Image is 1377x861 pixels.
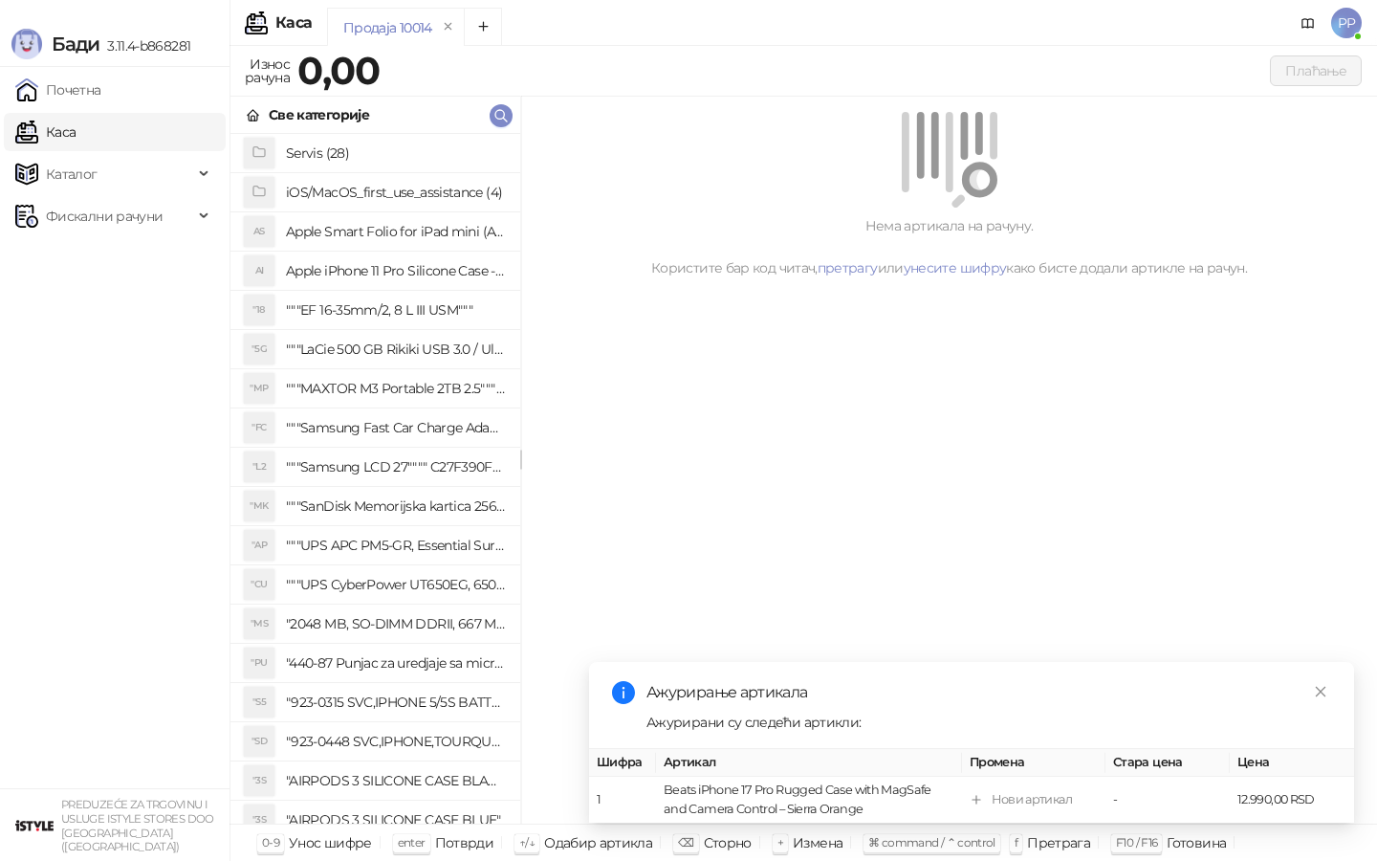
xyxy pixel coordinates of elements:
small: PREDUZEĆE ZA TRGOVINU I USLUGE ISTYLE STORES DOO [GEOGRAPHIC_DATA] ([GEOGRAPHIC_DATA]) [61,798,214,853]
div: Каса [275,15,312,31]
div: Унос шифре [289,830,372,855]
h4: """EF 16-35mm/2, 8 L III USM""" [286,295,505,325]
h4: "923-0315 SVC,IPHONE 5/5S BATTERY REMOVAL TRAY Držač za iPhone sa kojim se otvara display [286,687,505,717]
div: Претрага [1027,830,1090,855]
span: ↑/↓ [519,835,535,850]
a: Документација [1293,8,1323,38]
h4: "AIRPODS 3 SILICONE CASE BLACK" [286,765,505,796]
th: Стара цена [1105,749,1230,777]
h4: """MAXTOR M3 Portable 2TB 2.5"""" crni eksterni hard disk HX-M201TCB/GM""" [286,373,505,404]
div: Одабир артикла [544,830,652,855]
h4: """Samsung Fast Car Charge Adapter, brzi auto punja_, boja crna""" [286,412,505,443]
td: 1 [589,777,656,824]
span: + [777,835,783,850]
div: AI [244,255,274,286]
div: Све категорије [269,104,369,125]
h4: "440-87 Punjac za uredjaje sa micro USB portom 4/1, Stand." [286,648,505,678]
td: 12.990,00 RSD [1230,777,1354,824]
div: "FC [244,412,274,443]
span: Каталог [46,155,98,193]
div: Готовина [1167,830,1226,855]
div: "MS [244,608,274,639]
span: f [1015,835,1017,850]
h4: Apple Smart Folio for iPad mini (A17 Pro) - Sage [286,216,505,247]
div: Потврди [435,830,494,855]
h4: iOS/MacOS_first_use_assistance (4) [286,177,505,208]
h4: """UPS APC PM5-GR, Essential Surge Arrest,5 utic_nica""" [286,530,505,561]
div: "18 [244,295,274,325]
a: Почетна [15,71,101,109]
div: "SD [244,726,274,757]
span: ⌫ [678,835,693,850]
td: - [1105,777,1230,824]
span: F10 / F16 [1116,835,1157,850]
div: "3S [244,765,274,796]
img: 64x64-companyLogo-77b92cf4-9946-4f36-9751-bf7bb5fd2c7d.png [15,806,54,845]
button: remove [436,19,461,35]
div: "MP [244,373,274,404]
div: "5G [244,334,274,364]
th: Артикал [656,749,962,777]
a: Каса [15,113,76,151]
h4: "2048 MB, SO-DIMM DDRII, 667 MHz, Napajanje 1,8 0,1 V, Latencija CL5" [286,608,505,639]
div: Ажурирање артикала [646,681,1331,704]
th: Промена [962,749,1105,777]
span: close [1314,685,1327,698]
div: Измена [793,830,842,855]
h4: "923-0448 SVC,IPHONE,TOURQUE DRIVER KIT .65KGF- CM Šrafciger " [286,726,505,757]
div: "PU [244,648,274,678]
span: ⌘ command / ⌃ control [868,835,995,850]
a: Close [1310,681,1331,702]
h4: """SanDisk Memorijska kartica 256GB microSDXC sa SD adapterom SDSQXA1-256G-GN6MA - Extreme PLUS, ... [286,491,505,521]
h4: """Samsung LCD 27"""" C27F390FHUXEN""" [286,452,505,482]
div: AS [244,216,274,247]
h4: Apple iPhone 11 Pro Silicone Case - Black [286,255,505,286]
div: grid [230,134,520,824]
span: PP [1331,8,1362,38]
div: Продаја 10014 [343,17,432,38]
button: Плаћање [1270,55,1362,86]
th: Цена [1230,749,1354,777]
td: Beats iPhone 17 Pro Rugged Case with MagSafe and Camera Control – Sierra Orange [656,777,962,824]
span: enter [398,835,426,850]
div: Износ рачуна [241,52,294,90]
div: "CU [244,569,274,600]
strong: 0,00 [297,47,380,94]
span: 3.11.4-b868281 [99,37,190,55]
img: Logo [11,29,42,59]
a: претрагу [818,259,878,276]
div: "MK [244,491,274,521]
div: "3S [244,805,274,835]
div: "S5 [244,687,274,717]
span: Фискални рачуни [46,197,163,235]
div: Нема артикала на рачуну. Користите бар код читач, или како бисте додали артикле на рачун. [544,215,1354,278]
span: Бади [52,33,99,55]
h4: """LaCie 500 GB Rikiki USB 3.0 / Ultra Compact & Resistant aluminum / USB 3.0 / 2.5""""""" [286,334,505,364]
button: Add tab [464,8,502,46]
h4: """UPS CyberPower UT650EG, 650VA/360W , line-int., s_uko, desktop""" [286,569,505,600]
div: Нови артикал [992,790,1072,809]
th: Шифра [589,749,656,777]
div: Сторно [704,830,752,855]
a: унесите шифру [904,259,1007,276]
h4: "AIRPODS 3 SILICONE CASE BLUE" [286,805,505,835]
div: "AP [244,530,274,561]
div: Ажурирани су следећи артикли: [646,712,1331,733]
span: info-circle [612,681,635,704]
div: "L2 [244,452,274,482]
span: 0-9 [262,835,279,850]
h4: Servis (28) [286,138,505,168]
